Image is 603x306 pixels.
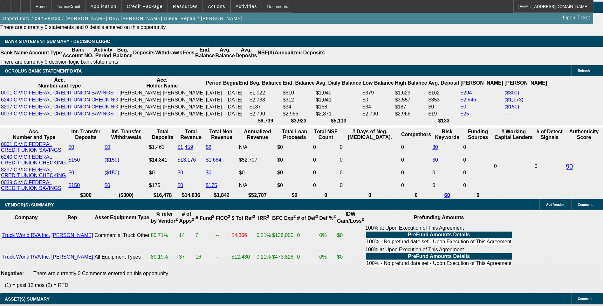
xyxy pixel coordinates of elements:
[319,247,336,268] td: 0%
[68,192,103,198] th: $300
[428,97,460,103] td: $353
[177,183,183,188] a: $0
[179,247,194,268] td: 37
[104,192,148,198] th: ($300)
[90,4,116,9] span: Application
[68,183,80,188] a: $150
[316,214,318,219] sup: 2
[33,271,168,276] span: There are currently 0 Comments entered on this opportunity
[175,217,178,222] sup: 2
[212,214,214,219] sup: 2
[282,90,315,96] td: $610
[177,170,183,175] a: $0
[463,154,493,166] td: 0
[313,192,339,198] th: 0
[119,104,205,110] td: [PERSON_NAME] [PERSON_NAME]
[316,104,362,110] td: $158
[297,225,318,246] td: 0
[463,167,493,179] td: 0
[0,24,353,30] p: There are currently 0 statements and 0 details entered on this opportunity
[560,12,593,23] a: Open Ticket
[95,215,149,220] b: Asset Equipment Type
[277,129,312,141] th: Total Loan Proceeds
[366,260,512,267] td: 100% - No prefund date set - Upon Execution of This Agreement
[231,247,256,268] td: $12,430
[365,247,512,267] div: 100% at Upon Execution of This Agreement
[339,129,400,141] th: # Days of Neg. [MEDICAL_DATA].
[205,129,238,141] th: Total Non-Revenue
[239,157,276,163] div: $52,707
[394,111,427,117] td: $2,966
[173,4,198,9] span: Resources
[3,16,243,21] span: Opportunity / 092500430 / [PERSON_NAME] DBA [PERSON_NAME] Diesel Repair / [PERSON_NAME]
[432,129,462,141] th: Risk Keywords
[282,104,315,110] td: $34
[394,77,427,89] th: High Balance
[316,97,362,103] td: $1,041
[337,247,364,268] td: $0
[5,296,50,302] span: ASSET(S) SUMMARY
[68,170,74,175] a: $0
[578,69,590,73] span: Refresh
[183,47,195,59] th: Fees
[104,129,148,141] th: Int. Transfer Withdrawals
[534,129,565,141] th: # of Detect Signals
[215,47,235,59] th: Avg. Balance
[203,0,230,12] button: Actions
[565,129,602,141] th: Authenticity Score
[208,4,225,9] span: Actions
[267,214,269,219] sup: 2
[151,225,178,246] td: 85.71%
[5,68,82,73] span: OCROLUS BANK STATEMENT DATA
[119,90,205,96] td: [PERSON_NAME] [PERSON_NAME]
[1,167,66,178] a: 8297 CIVIC FEDERAL CREDIT UNION CHECKING
[206,183,217,188] a: $175
[249,90,282,96] td: $1,022
[432,167,462,179] td: 0
[5,282,603,288] p: (1) = past 12 mos (2) = RTD
[272,225,296,246] td: $136,000
[461,90,472,95] a: $294
[168,0,202,12] button: Resources
[444,192,450,198] a: 60
[1,77,119,89] th: Acc. Number and Type
[494,129,534,141] th: # Working Capital Lenders
[333,214,336,219] sup: 2
[5,39,110,44] span: Bank Statement Summary - Decision Logic
[206,157,221,163] a: $1,664
[408,254,470,259] b: PreFund Amounts Details
[566,163,573,170] a: 90
[257,47,274,59] th: NSF(#)
[463,179,493,191] td: 0
[432,157,438,163] a: 30
[504,77,547,89] th: [PERSON_NAME]
[366,239,512,245] td: 100% - No prefund date set - Upon Execution of This Agreement
[365,225,512,246] div: 100% at Upon Execution of This Agreement
[253,214,255,219] sup: 2
[272,215,296,221] b: BFC Exp
[316,90,362,96] td: $1,040
[316,118,362,124] th: $5,113
[205,192,238,198] th: $1,842
[179,211,194,224] b: # of Apps
[216,215,230,221] b: FICO
[206,144,211,150] a: $2
[249,111,282,117] td: $2,790
[177,129,205,141] th: Total Revenue
[460,77,504,89] th: [PERSON_NAME]
[461,104,466,109] a: $0
[149,179,177,191] td: $175
[282,118,315,124] th: $3,923
[127,4,163,9] span: Credit Package
[504,104,519,109] a: ($150)
[313,154,339,166] td: 0
[51,233,93,238] a: [PERSON_NAME]
[2,254,50,260] a: Truck World RVA Inc.
[534,141,565,191] td: 0
[362,77,394,89] th: Low Balance
[68,129,103,141] th: Int. Transfer Deposits
[313,129,339,141] th: Sum of the Total NSF Count and Total Overdraft Fee Count from Ocrolus
[216,247,231,268] td: --
[236,4,257,9] span: Activities
[277,167,312,179] td: $0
